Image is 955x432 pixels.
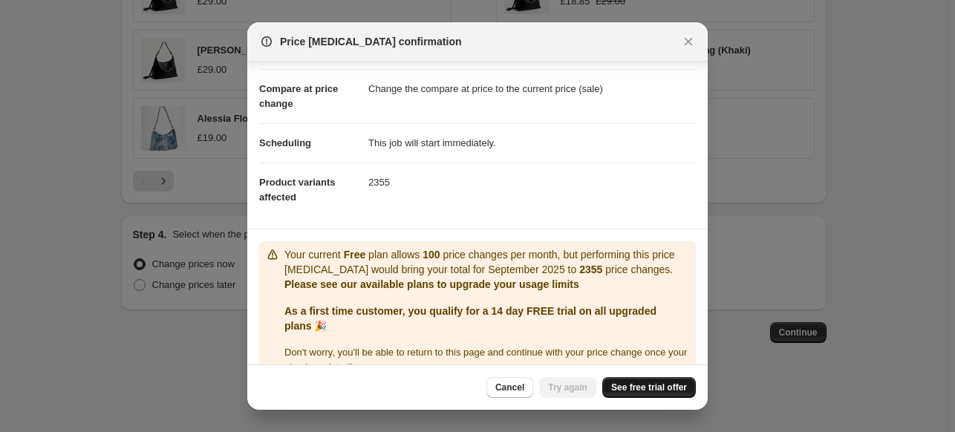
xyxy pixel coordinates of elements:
b: 100 [423,249,440,261]
p: Please see our available plans to upgrade your usage limits [284,277,690,292]
b: Free [344,249,366,261]
span: Product variants affected [259,177,336,203]
a: See free trial offer [602,377,696,398]
span: Scheduling [259,137,311,148]
dd: 2355 [368,163,696,202]
span: Cancel [495,382,524,393]
span: See free trial offer [611,382,687,393]
p: Your current plan allows price changes per month, but performing this price [MEDICAL_DATA] would ... [284,247,690,277]
span: Price [MEDICAL_DATA] confirmation [280,34,462,49]
dd: This job will start immediately. [368,123,696,163]
b: As a first time customer, you qualify for a 14 day FREE trial on all upgraded plans 🎉 [284,305,656,332]
button: Close [678,31,699,52]
span: Compare at price change [259,83,338,109]
dd: Change the compare at price to the current price (sale) [368,69,696,108]
button: Cancel [486,377,533,398]
b: 2355 [579,264,602,275]
span: Don ' t worry, you ' ll be able to return to this page and continue with your price change once y... [284,347,687,373]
